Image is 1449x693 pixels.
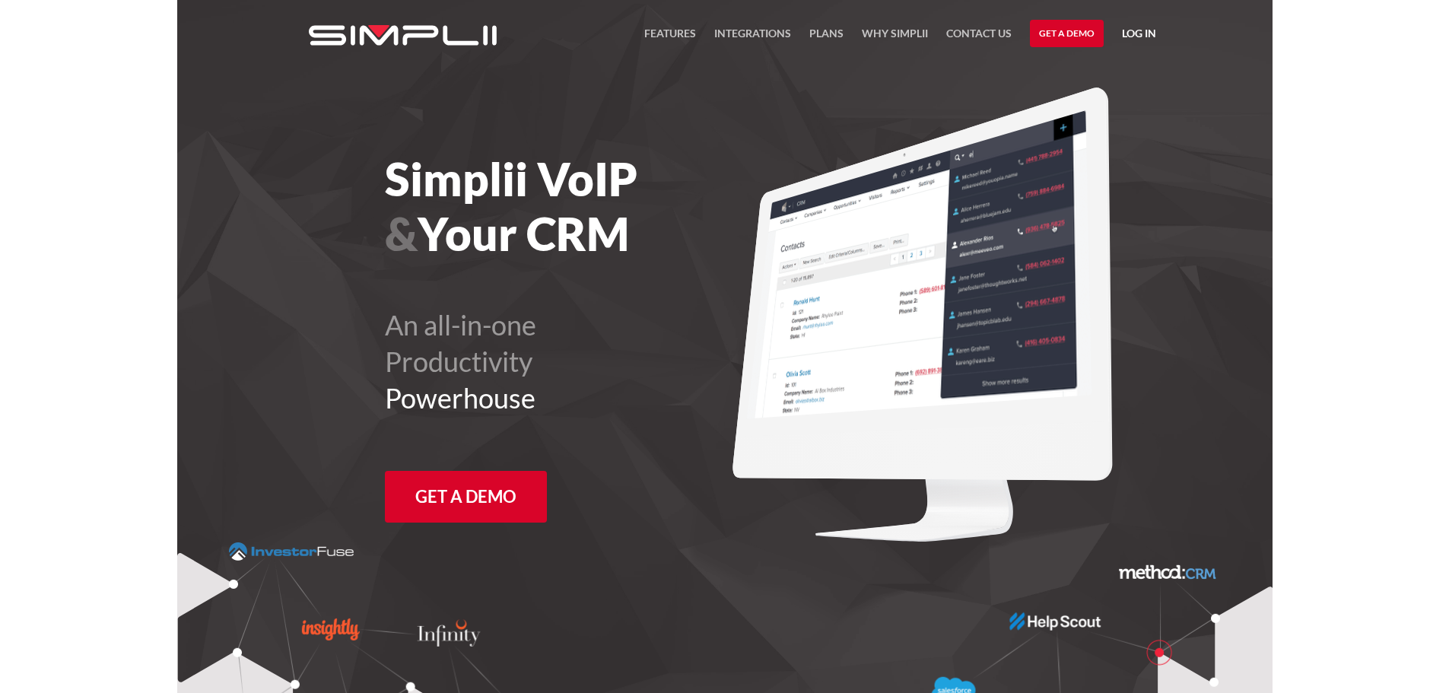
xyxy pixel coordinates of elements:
[714,24,791,52] a: Integrations
[644,24,696,52] a: FEATURES
[385,206,418,261] span: &
[862,24,928,52] a: Why Simplii
[385,307,809,416] h2: An all-in-one Productivity
[385,471,547,523] a: Get a Demo
[309,25,497,46] img: Simplii
[946,24,1012,52] a: Contact US
[385,151,809,261] h1: Simplii VoIP Your CRM
[809,24,844,52] a: Plans
[1030,20,1104,47] a: Get a Demo
[1122,24,1156,47] a: Log in
[385,381,535,415] span: Powerhouse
